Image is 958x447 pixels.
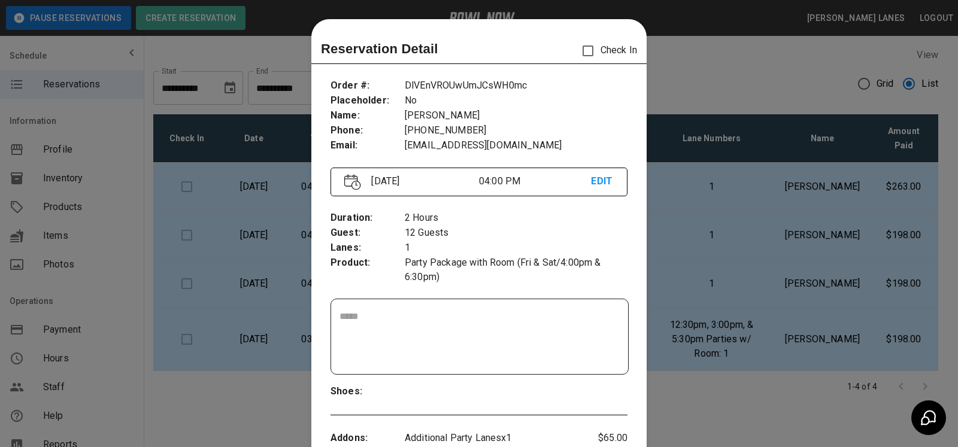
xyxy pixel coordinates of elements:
p: Name : [331,108,405,123]
p: [EMAIL_ADDRESS][DOMAIN_NAME] [405,138,627,153]
p: $65.00 [578,431,627,445]
p: Order # : [331,78,405,93]
p: No [405,93,627,108]
p: Additional Party Lanes x 1 [405,431,578,445]
p: Duration : [331,211,405,226]
p: 2 Hours [405,211,627,226]
p: 12 Guests [405,226,627,241]
p: DlVEnVROUwUmJCsWH0mc [405,78,627,93]
p: Placeholder : [331,93,405,108]
p: Email : [331,138,405,153]
img: Vector [344,174,361,190]
p: Phone : [331,123,405,138]
p: Party Package with Room (Fri & Sat/4:00pm & 6:30pm) [405,256,627,284]
p: Shoes : [331,384,405,399]
p: Guest : [331,226,405,241]
p: Check In [575,38,637,63]
p: 1 [405,241,627,256]
p: Reservation Detail [321,39,438,59]
p: 04:00 PM [479,174,592,188]
p: Product : [331,256,405,270]
p: [PERSON_NAME] [405,108,627,123]
p: [PHONE_NUMBER] [405,123,627,138]
p: [DATE] [366,174,479,188]
p: EDIT [591,174,613,189]
p: Addons : [331,431,405,446]
p: Lanes : [331,241,405,256]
